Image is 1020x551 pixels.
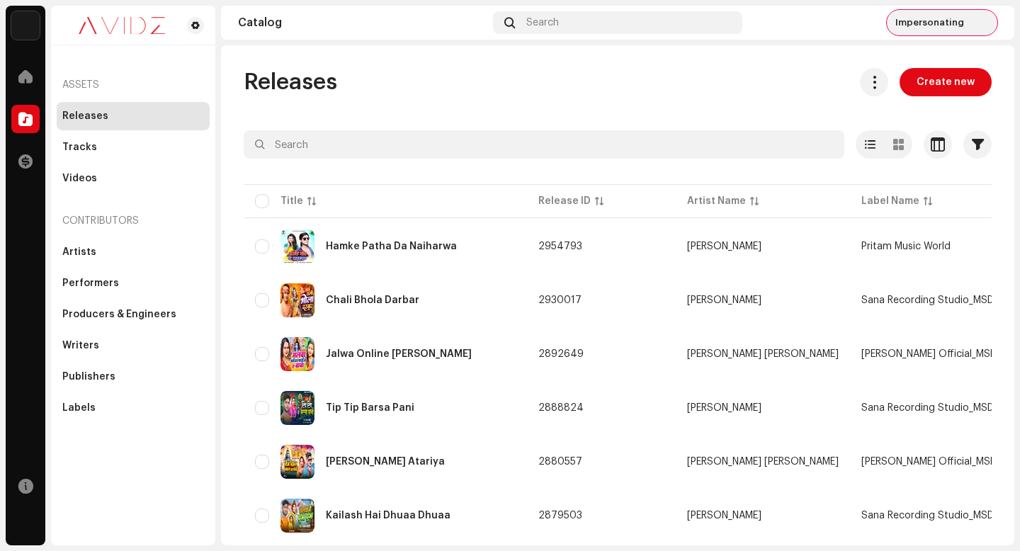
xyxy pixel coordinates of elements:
div: Writers [62,340,99,351]
div: [PERSON_NAME] [687,511,761,521]
div: Tej Dihla Mahal Atariya [326,457,445,467]
re-m-nav-item: Releases [57,102,210,130]
span: Ranjay Koiri [687,511,839,521]
img: a5832186-b376-4a83-935d-07e0ea2e8a9b [280,337,314,371]
span: Pritam Music World [861,242,951,251]
div: [PERSON_NAME] [PERSON_NAME] [687,349,839,359]
span: Nitesh Nirmal Official_MSD [861,349,997,359]
div: Labels [62,402,96,414]
input: Search [244,130,844,159]
div: Kailash Hai Dhuaa Dhuaa [326,511,450,521]
div: Title [280,194,303,208]
img: 0c631eef-60b6-411a-a233-6856366a70de [62,17,181,34]
re-m-nav-item: Publishers [57,363,210,391]
div: Artists [62,246,96,258]
re-m-nav-item: Performers [57,269,210,297]
span: Pritam Pandey [687,242,839,251]
div: [PERSON_NAME] [687,403,761,413]
re-a-nav-header: Contributors [57,204,210,238]
div: Jalwa Online Ae Baba [326,349,472,359]
div: Publishers [62,371,115,382]
re-m-nav-item: Tracks [57,133,210,161]
span: Sana Recording Studio_MSD [861,295,994,305]
img: 788368d7-a35f-46e6-8b57-f3a7d18a8fe1 [280,391,314,425]
span: 2930017 [538,295,582,305]
span: Sana Recording Studio_MSD [861,403,994,413]
span: 2879503 [538,511,582,521]
div: Hamke Patha Da Naiharwa [326,242,457,251]
div: [PERSON_NAME] [PERSON_NAME] [687,457,839,467]
div: [PERSON_NAME] [687,242,761,251]
div: Tip Tip Barsa Pani [326,403,414,413]
div: Label Name [861,194,919,208]
button: Create new [900,68,992,96]
span: Nitesh Nirmal Official_MSD [861,457,997,467]
span: Search [526,17,559,28]
img: b74d0677-8d96-46f8-98c0-0890eff5a256 [280,283,314,317]
div: [PERSON_NAME] [687,295,761,305]
div: Chali Bhola Darbar [326,295,419,305]
div: Artist Name [687,194,746,208]
div: Producers & Engineers [62,309,176,320]
re-m-nav-item: Labels [57,394,210,422]
span: Nitesh Nirmal Yadav [687,349,839,359]
div: Performers [62,278,119,289]
div: Releases [62,110,108,122]
img: dc7ee549-11da-444e-a64a-3d76e7e1d5d4 [973,11,995,34]
span: Sana Recording Studio_MSD [861,511,994,521]
span: 2888824 [538,403,584,413]
re-m-nav-item: Producers & Engineers [57,300,210,329]
span: 2880557 [538,457,582,467]
span: Ranjay Koiri [687,403,839,413]
span: 2892649 [538,349,584,359]
div: Videos [62,173,97,184]
span: Santosh Sitara Shital [687,295,839,305]
re-m-nav-item: Artists [57,238,210,266]
div: Release ID [538,194,591,208]
span: Releases [244,68,337,96]
re-a-nav-header: Assets [57,68,210,102]
img: fe4c283f-4247-4cc7-9ceb-0949ef48ec18 [280,445,314,479]
img: 77940a98-ff6c-4bd0-9012-2d14a5d4235e [280,229,314,263]
span: Impersonating [895,17,964,28]
span: Nitesh Nirmal Yadav [687,457,839,467]
re-m-nav-item: Writers [57,331,210,360]
img: 10d72f0b-d06a-424f-aeaa-9c9f537e57b6 [11,11,40,40]
div: Catalog [238,17,487,28]
img: 22e99f85-daec-4666-b2be-65439029e47b [280,499,314,533]
span: Create new [917,68,975,96]
div: Tracks [62,142,97,153]
span: 2954793 [538,242,582,251]
re-m-nav-item: Videos [57,164,210,193]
